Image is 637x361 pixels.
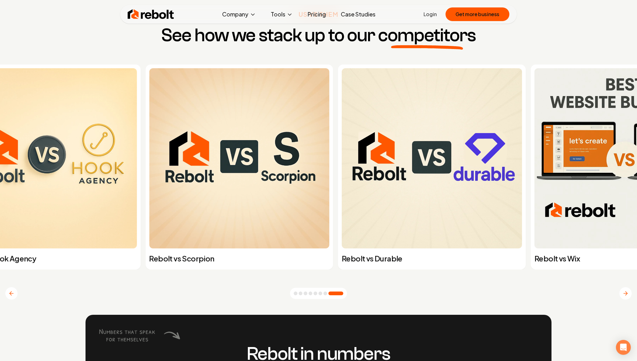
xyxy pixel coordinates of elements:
button: Go to slide 6 [318,292,322,295]
h3: See how we stack up to our [161,26,476,45]
button: Go to slide 1 [294,292,297,295]
button: Go to slide 8 [328,292,343,295]
a: Login [424,11,437,18]
p: Rebolt vs Scorpion [149,253,329,263]
a: Rebolt vs DurableRebolt vs Durable [338,65,526,270]
a: Rebolt vs ScorpionRebolt vs Scorpion [145,65,333,270]
button: Go to slide 5 [314,292,317,295]
img: Rebolt vs Durable [342,68,522,249]
button: Go to slide 2 [299,292,302,295]
img: Rebolt vs Scorpion [149,68,329,249]
div: Open Intercom Messenger [616,340,631,355]
span: competitors [378,26,476,45]
button: Tools [266,8,298,20]
p: Rebolt vs Durable [342,253,522,263]
button: Get more business [446,7,509,21]
button: Company [217,8,261,20]
img: Rebolt Logo [128,8,174,20]
button: Previous slide [5,287,18,300]
a: Case Studies [336,8,380,20]
button: Go to slide 3 [304,292,307,295]
button: Next slide [619,287,632,300]
button: Go to slide 7 [323,292,327,295]
a: Pricing [303,8,331,20]
button: Go to slide 4 [309,292,312,295]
